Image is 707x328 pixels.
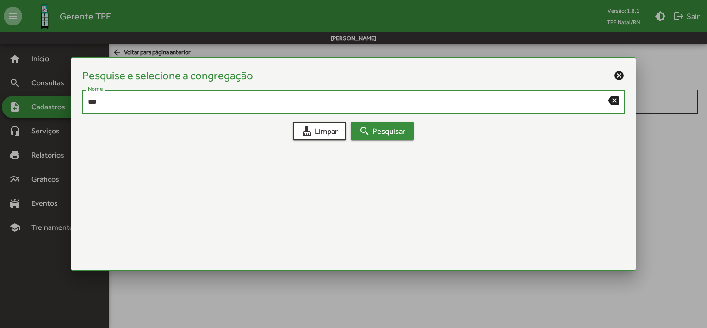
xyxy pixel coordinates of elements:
mat-icon: cancel [614,70,625,81]
button: Limpar [293,122,346,140]
span: Limpar [301,123,338,139]
mat-icon: cleaning_services [301,126,312,137]
span: Pesquisar [359,123,405,139]
button: Pesquisar [351,122,414,140]
h4: Pesquise e selecione a congregação [82,69,253,82]
mat-icon: search [359,126,370,137]
mat-icon: backspace [608,95,619,106]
